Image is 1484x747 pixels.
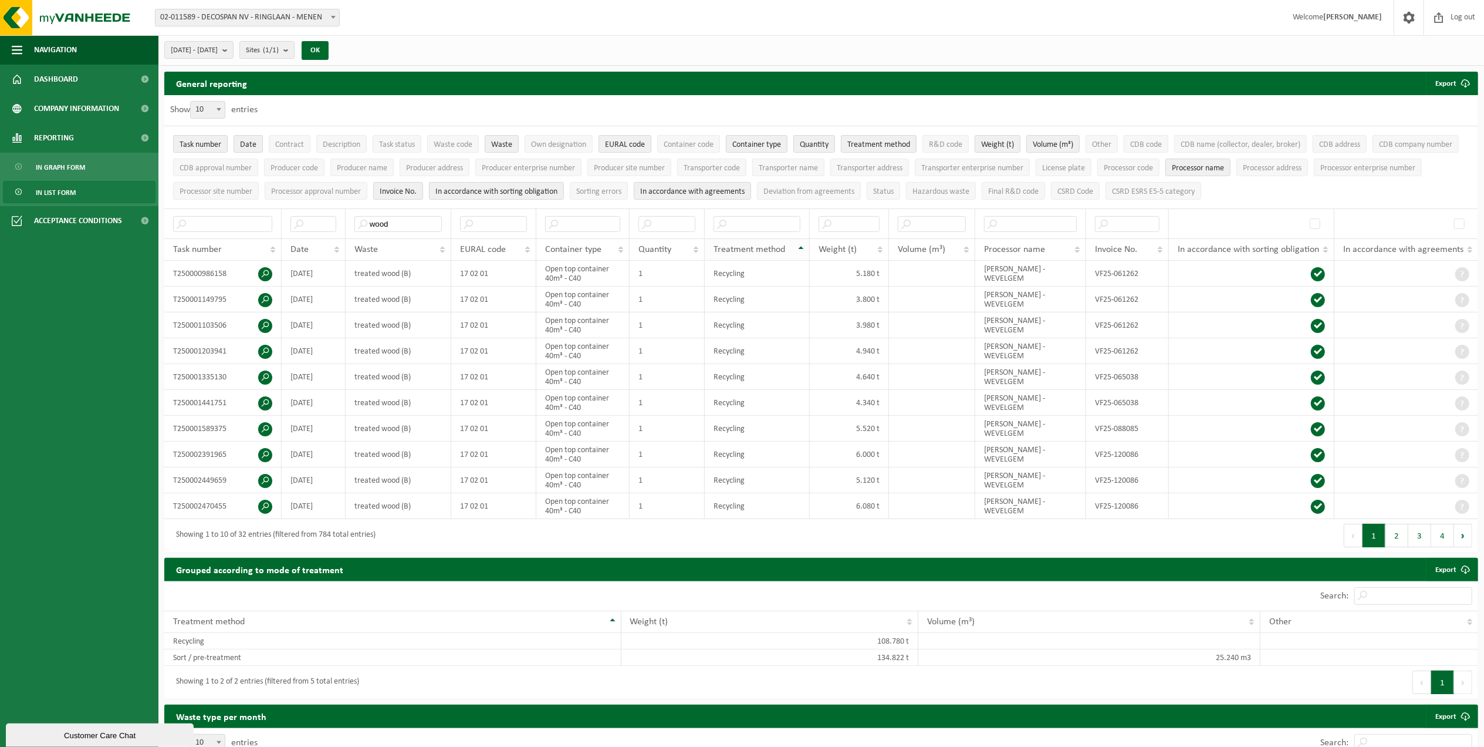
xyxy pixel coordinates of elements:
td: [PERSON_NAME] - WEVELGEM [975,416,1086,442]
span: Processor site number [180,187,252,196]
td: 1 [630,312,705,338]
td: Open top container 40m³ - C40 [536,287,630,312]
button: OK [302,41,329,60]
td: 4.640 t [810,364,889,390]
span: License plate [1042,164,1085,173]
span: Own designation [531,140,586,149]
span: Processor code [1104,164,1153,173]
span: Date [290,245,309,254]
button: Processor enterprise numberProcessor enterprise number: Activate to sort [1314,159,1422,176]
span: Hazardous waste [912,187,969,196]
td: 5.120 t [810,467,889,493]
span: In accordance with sorting obligation [1178,245,1319,254]
span: Volume (m³) [1033,140,1073,149]
td: [DATE] [282,312,346,338]
count: (1/1) [263,46,279,54]
span: Weight (t) [630,617,668,627]
button: Next [1454,671,1472,694]
button: DateDate: Activate to sort [234,135,263,153]
button: QuantityQuantity: Activate to sort [793,135,835,153]
span: CDB address [1319,140,1360,149]
span: Processor approval number [271,187,361,196]
button: In accordance with sorting obligation : Activate to sort [429,182,564,200]
span: Processor enterprise number [1320,164,1415,173]
td: 17 02 01 [451,467,536,493]
td: [DATE] [282,338,346,364]
td: treated wood (B) [346,338,452,364]
td: 1 [630,442,705,467]
label: Search: [1320,592,1348,601]
a: In list form [3,181,156,203]
td: 6.000 t [810,442,889,467]
td: treated wood (B) [346,416,452,442]
button: WasteWaste: Activate to sort [485,135,519,153]
span: Processor name [984,245,1045,254]
button: 2 [1385,524,1408,547]
button: Waste codeWaste code: Activate to sort [427,135,479,153]
td: 17 02 01 [451,390,536,416]
td: treated wood (B) [346,467,452,493]
td: 1 [630,364,705,390]
button: EURAL codeEURAL code: Activate to sort [599,135,651,153]
td: VF25-061262 [1086,287,1169,312]
span: [DATE] - [DATE] [171,42,218,59]
td: Open top container 40m³ - C40 [536,442,630,467]
td: T250001589375 [164,416,282,442]
span: Sorting errors [576,187,621,196]
button: Producer addressProducer address: Activate to sort [400,159,469,176]
button: CDB addressCDB address: Activate to sort [1313,135,1367,153]
span: Producer site number [594,164,665,173]
td: T250001203941 [164,338,282,364]
span: Invoice No. [380,187,417,196]
span: Container type [545,245,601,254]
td: Sort / pre-treatment [164,650,621,666]
span: Contract [275,140,304,149]
button: 4 [1431,524,1454,547]
button: Previous [1344,524,1363,547]
td: treated wood (B) [346,261,452,287]
span: 10 [190,101,225,119]
button: 1 [1431,671,1454,694]
td: [PERSON_NAME] - WEVELGEM [975,287,1086,312]
td: [PERSON_NAME] - WEVELGEM [975,312,1086,338]
td: 1 [630,287,705,312]
button: Weight (t)Weight (t): Activate to sort [975,135,1020,153]
button: Transporter codeTransporter code: Activate to sort [677,159,746,176]
td: Open top container 40m³ - C40 [536,416,630,442]
button: [DATE] - [DATE] [164,41,234,59]
span: CDB company number [1379,140,1452,149]
span: Producer address [406,164,463,173]
span: In accordance with agreements [1343,245,1463,254]
td: [PERSON_NAME] - WEVELGEM [975,467,1086,493]
span: Waste [354,245,378,254]
button: Export [1426,72,1477,95]
button: CDB name (collector, dealer, broker)CDB name (collector, dealer, broker): Activate to sort [1174,135,1307,153]
span: CDB approval number [180,164,252,173]
button: Producer enterprise numberProducer enterprise number: Activate to sort [475,159,582,176]
a: In graph form [3,156,156,178]
td: Open top container 40m³ - C40 [536,338,630,364]
span: Container type [732,140,781,149]
td: 3.800 t [810,287,889,312]
td: treated wood (B) [346,390,452,416]
td: Recycling [705,442,810,467]
strong: [PERSON_NAME] [1323,13,1382,22]
div: Showing 1 to 2 of 2 entries (filtered from 5 total entries) [170,672,359,693]
td: Recycling [705,261,810,287]
td: 1 [630,493,705,519]
button: Own designationOwn designation: Activate to sort [525,135,593,153]
td: 5.520 t [810,416,889,442]
span: CDB name (collector, dealer, broker) [1181,140,1300,149]
button: CDB company numberCDB company number: Activate to sort [1373,135,1459,153]
td: [DATE] [282,364,346,390]
td: [DATE] [282,493,346,519]
button: CDB codeCDB code: Activate to sort [1124,135,1168,153]
span: Quantity [638,245,671,254]
td: treated wood (B) [346,442,452,467]
span: EURAL code [605,140,645,149]
button: Processor approval numberProcessor approval number: Activate to sort [265,182,367,200]
button: Deviation from agreementsDeviation from agreements: Activate to sort [757,182,861,200]
span: Description [323,140,360,149]
td: Open top container 40m³ - C40 [536,493,630,519]
td: 5.180 t [810,261,889,287]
